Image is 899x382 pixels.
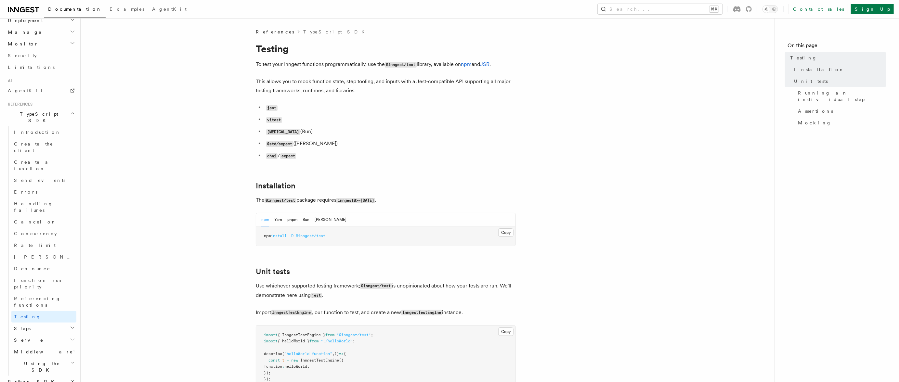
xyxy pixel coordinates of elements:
[5,111,70,124] span: TypeScript SDK
[274,213,282,226] button: Yarn
[11,156,76,174] a: Create a function
[14,296,61,308] span: Referencing functions
[11,138,76,156] a: Create the client
[5,17,43,24] span: Deployment
[11,349,73,355] span: Middleware
[110,6,144,12] span: Examples
[284,351,332,356] span: "helloWorld function"
[287,213,297,226] button: pnpm
[791,75,886,87] a: Unit tests
[14,314,41,319] span: Testing
[256,308,516,317] p: Import , our function to test, and create a new instance.
[798,90,886,103] span: Running an individual step
[11,325,31,332] span: Steps
[794,78,828,84] span: Unit tests
[14,189,37,195] span: Errors
[791,64,886,75] a: Installation
[11,251,76,263] a: [PERSON_NAME]
[264,339,278,343] span: import
[5,26,76,38] button: Manage
[5,15,76,26] button: Deployment
[256,60,516,69] p: To test your Inngest functions programmatically, use the library, available on and .
[256,281,516,300] p: Use whichever supported testing framework; is unopinionated about how your tests are run. We'll d...
[256,196,516,205] p: The package requires .
[11,360,71,373] span: Using the SDK
[264,364,282,369] span: function
[14,201,53,213] span: Handling failures
[321,339,353,343] span: "./helloWorld"
[11,126,76,138] a: Introduction
[5,38,76,50] button: Monitor
[282,364,284,369] span: :
[14,243,56,248] span: Rate limit
[282,351,284,356] span: (
[14,219,57,224] span: Cancel on
[798,120,831,126] span: Mocking
[266,141,293,147] code: @std/expect
[256,43,516,55] h1: Testing
[480,61,489,67] a: JSR
[48,6,102,12] span: Documentation
[325,333,334,337] span: from
[266,105,278,111] code: jest
[287,358,289,363] span: =
[5,85,76,96] a: AgentKit
[498,228,514,237] button: Copy
[106,2,148,18] a: Examples
[710,6,719,12] kbd: ⌘K
[307,364,309,369] span: ,
[268,358,280,363] span: const
[278,339,309,343] span: { helloWorld }
[11,186,76,198] a: Errors
[11,228,76,239] a: Concurrency
[5,108,76,126] button: TypeScript SDK
[385,62,417,68] code: @inngest/test
[14,159,53,171] span: Create a function
[8,88,42,93] span: AgentKit
[280,153,296,159] code: expect
[498,327,514,336] button: Copy
[11,293,76,311] a: Referencing functions
[14,141,53,153] span: Create the client
[11,323,76,334] button: Steps
[271,310,312,315] code: InngestTestEngine
[788,52,886,64] a: Testing
[11,346,76,358] button: Middleware
[339,351,344,356] span: =>
[266,117,282,123] code: vitest
[271,234,287,238] span: install
[265,198,296,203] code: @inngest/test
[401,310,442,315] code: InngestTestEngine
[266,153,278,159] code: chai
[256,77,516,95] p: This allows you to mock function state, step tooling, and inputs with a Jest-compatible API suppo...
[790,55,817,61] span: Testing
[266,129,300,135] code: [MEDICAL_DATA]
[5,29,42,35] span: Manage
[5,78,12,83] span: AI
[5,102,33,107] span: References
[264,371,271,375] span: });
[278,333,325,337] span: { InngestTestEngine }
[291,358,298,363] span: new
[296,234,325,238] span: @inngest/test
[5,61,76,73] a: Limitations
[795,87,886,105] a: Running an individual step
[8,65,55,70] span: Limitations
[44,2,106,18] a: Documentation
[332,351,334,356] span: ,
[309,339,319,343] span: from
[300,358,339,363] span: InngestTestEngine
[14,254,109,260] span: [PERSON_NAME]
[282,358,284,363] span: t
[264,151,516,160] li: /
[303,213,309,226] button: Bun
[598,4,723,14] button: Search...⌘K
[11,174,76,186] a: Send events
[334,351,339,356] span: ()
[256,29,294,35] span: References
[339,358,344,363] span: ({
[11,198,76,216] a: Handling failures
[261,213,269,226] button: npm
[11,311,76,323] a: Testing
[788,42,886,52] h4: On this page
